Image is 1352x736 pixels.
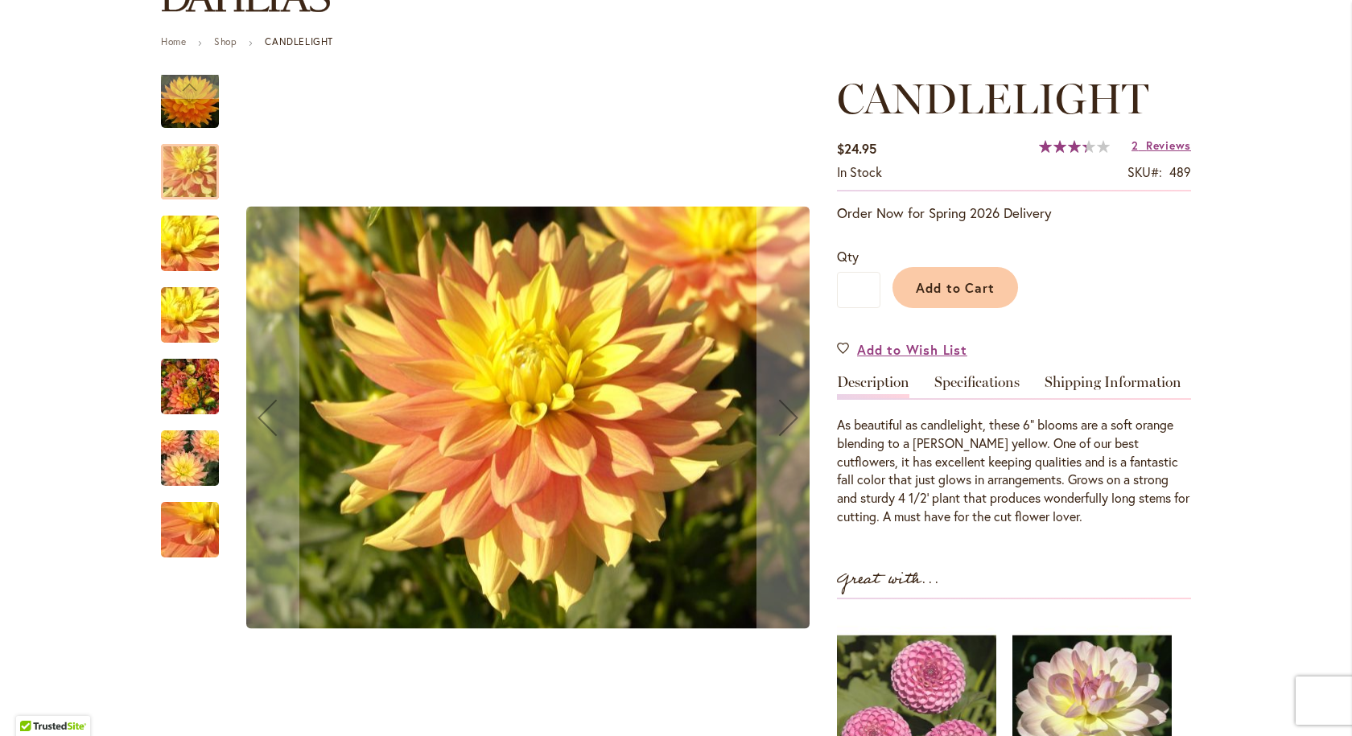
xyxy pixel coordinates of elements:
[161,72,219,130] img: CANDLELIGHT
[161,348,219,426] img: CANDLELIGHT
[246,207,810,629] img: CANDLELIGHT
[837,73,1148,124] span: CANDLELIGHT
[214,35,237,47] a: Shop
[132,487,248,574] img: CANDLELIGHT
[1127,163,1162,180] strong: SKU
[161,199,235,271] div: CANDLELIGHT
[1131,138,1139,153] span: 2
[161,343,235,414] div: CANDLELIGHT
[132,272,248,359] img: CANDLELIGHT
[837,375,1191,526] div: Detailed Product Info
[837,566,940,593] strong: Great with...
[934,375,1020,398] a: Specifications
[12,679,57,724] iframe: Launch Accessibility Center
[837,163,882,182] div: Availability
[837,375,909,398] a: Description
[161,35,186,47] a: Home
[916,279,995,296] span: Add to Cart
[837,248,859,265] span: Qty
[837,204,1191,223] p: Order Now for Spring 2026 Delivery
[132,420,248,497] img: CANDLELIGHT
[837,340,967,359] a: Add to Wish List
[1045,375,1181,398] a: Shipping Information
[837,140,876,157] span: $24.95
[161,486,219,557] div: CANDLELIGHT
[1131,138,1191,153] a: 2 Reviews
[1039,140,1110,153] div: 67%
[265,35,333,47] strong: CANDLELIGHT
[161,128,235,199] div: CANDLELIGHT
[1169,163,1191,182] div: 489
[837,416,1191,526] div: As beautiful as candlelight, these 6" blooms are a soft orange blending to a [PERSON_NAME] yellow...
[132,200,248,287] img: CANDLELIGHT
[161,414,235,486] div: CANDLELIGHT
[857,340,967,359] span: Add to Wish List
[161,271,235,343] div: CANDLELIGHT
[837,163,882,180] span: In stock
[1146,138,1191,153] span: Reviews
[892,267,1018,308] button: Add to Cart
[161,75,219,99] div: Previous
